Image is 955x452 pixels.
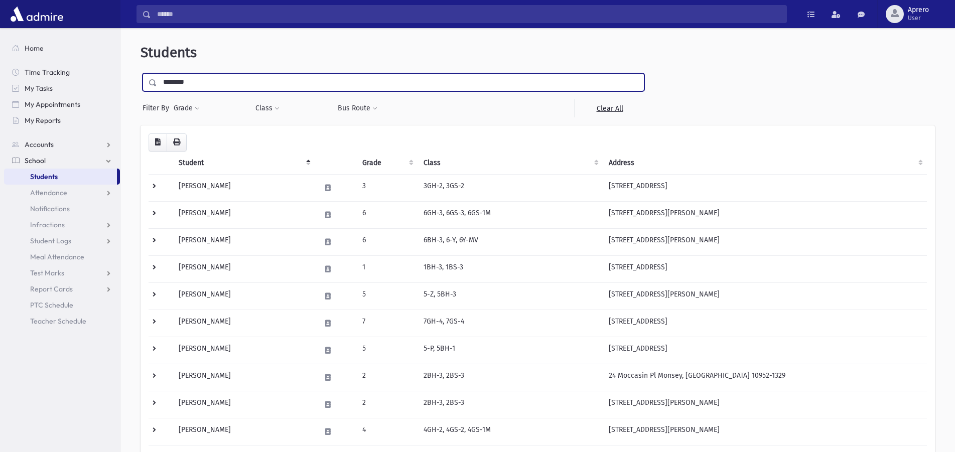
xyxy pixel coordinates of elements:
a: Test Marks [4,265,120,281]
td: [STREET_ADDRESS] [603,255,927,282]
td: 5 [356,282,418,310]
td: 2 [356,364,418,391]
td: 4 [356,418,418,445]
a: Infractions [4,217,120,233]
span: Test Marks [30,268,64,277]
a: Notifications [4,201,120,217]
span: Notifications [30,204,70,213]
td: [STREET_ADDRESS][PERSON_NAME] [603,418,927,445]
th: Student: activate to sort column descending [173,152,315,175]
td: [PERSON_NAME] [173,201,315,228]
td: 6GH-3, 6GS-3, 6GS-1M [418,201,603,228]
span: Aprero [908,6,929,14]
a: My Appointments [4,96,120,112]
span: School [25,156,46,165]
span: Infractions [30,220,65,229]
span: My Tasks [25,84,53,93]
a: PTC Schedule [4,297,120,313]
span: Report Cards [30,284,73,293]
td: [PERSON_NAME] [173,174,315,201]
a: Attendance [4,185,120,201]
td: 2BH-3, 2BS-3 [418,364,603,391]
span: Home [25,44,44,53]
button: CSV [149,133,167,152]
a: Student Logs [4,233,120,249]
span: Students [141,44,197,61]
a: My Reports [4,112,120,128]
span: Time Tracking [25,68,70,77]
a: Report Cards [4,281,120,297]
a: Meal Attendance [4,249,120,265]
td: 2 [356,391,418,418]
td: [STREET_ADDRESS][PERSON_NAME] [603,282,927,310]
td: 1 [356,255,418,282]
span: Accounts [25,140,54,149]
button: Grade [173,99,200,117]
td: [PERSON_NAME] [173,364,315,391]
td: 7GH-4, 7GS-4 [418,310,603,337]
td: 3 [356,174,418,201]
td: 5-P, 5BH-1 [418,337,603,364]
td: [STREET_ADDRESS] [603,310,927,337]
button: Class [255,99,280,117]
span: My Reports [25,116,61,125]
td: [PERSON_NAME] [173,337,315,364]
td: 1BH-3, 1BS-3 [418,255,603,282]
img: AdmirePro [8,4,66,24]
input: Search [151,5,786,23]
td: 6 [356,228,418,255]
th: Class: activate to sort column ascending [418,152,603,175]
a: Clear All [575,99,644,117]
a: Students [4,169,117,185]
td: [STREET_ADDRESS] [603,174,927,201]
span: Student Logs [30,236,71,245]
td: [PERSON_NAME] [173,228,315,255]
a: My Tasks [4,80,120,96]
a: Time Tracking [4,64,120,80]
th: Address: activate to sort column ascending [603,152,927,175]
span: PTC Schedule [30,300,73,310]
span: Filter By [143,103,173,113]
td: 5-Z, 5BH-3 [418,282,603,310]
td: 24 Moccasin Pl Monsey, [GEOGRAPHIC_DATA] 10952-1329 [603,364,927,391]
span: Students [30,172,58,181]
th: Grade: activate to sort column ascending [356,152,418,175]
button: Print [167,133,187,152]
span: Meal Attendance [30,252,84,261]
td: 6BH-3, 6-Y, 6Y-MV [418,228,603,255]
td: 3GH-2, 3GS-2 [418,174,603,201]
a: Accounts [4,136,120,153]
td: [STREET_ADDRESS][PERSON_NAME] [603,228,927,255]
td: 4GH-2, 4GS-2, 4GS-1M [418,418,603,445]
td: [STREET_ADDRESS] [603,337,927,364]
button: Bus Route [337,99,378,117]
span: Teacher Schedule [30,317,86,326]
td: 6 [356,201,418,228]
td: 2BH-3, 2BS-3 [418,391,603,418]
span: My Appointments [25,100,80,109]
td: 5 [356,337,418,364]
td: [STREET_ADDRESS][PERSON_NAME] [603,391,927,418]
span: User [908,14,929,22]
td: [PERSON_NAME] [173,310,315,337]
td: 7 [356,310,418,337]
a: Teacher Schedule [4,313,120,329]
a: School [4,153,120,169]
td: [PERSON_NAME] [173,391,315,418]
td: [STREET_ADDRESS][PERSON_NAME] [603,201,927,228]
td: [PERSON_NAME] [173,282,315,310]
span: Attendance [30,188,67,197]
a: Home [4,40,120,56]
td: [PERSON_NAME] [173,255,315,282]
td: [PERSON_NAME] [173,418,315,445]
